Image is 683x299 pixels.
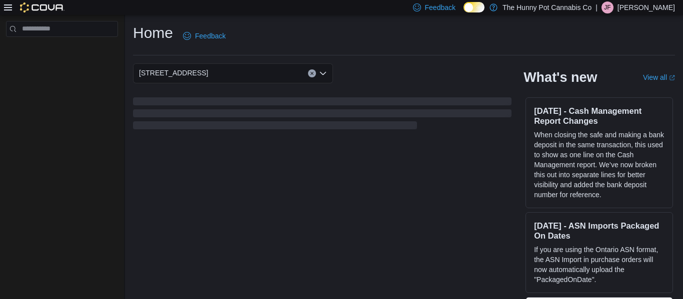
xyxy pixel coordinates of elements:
[502,1,591,13] p: The Hunny Pot Cannabis Co
[133,23,173,43] h1: Home
[534,245,664,285] p: If you are using the Ontario ASN format, the ASN Import in purchase orders will now automatically...
[669,75,675,81] svg: External link
[604,1,610,13] span: JF
[463,12,464,13] span: Dark Mode
[534,130,664,200] p: When closing the safe and making a bank deposit in the same transaction, this used to show as one...
[133,99,511,131] span: Loading
[195,31,225,41] span: Feedback
[534,106,664,126] h3: [DATE] - Cash Management Report Changes
[20,2,64,12] img: Cova
[643,73,675,81] a: View allExternal link
[308,69,316,77] button: Clear input
[319,69,327,77] button: Open list of options
[6,39,118,63] nav: Complex example
[139,67,208,79] span: [STREET_ADDRESS]
[523,69,597,85] h2: What's new
[425,2,455,12] span: Feedback
[179,26,229,46] a: Feedback
[534,221,664,241] h3: [DATE] - ASN Imports Packaged On Dates
[601,1,613,13] div: Jeremy Farwell
[617,1,675,13] p: [PERSON_NAME]
[595,1,597,13] p: |
[463,2,484,12] input: Dark Mode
